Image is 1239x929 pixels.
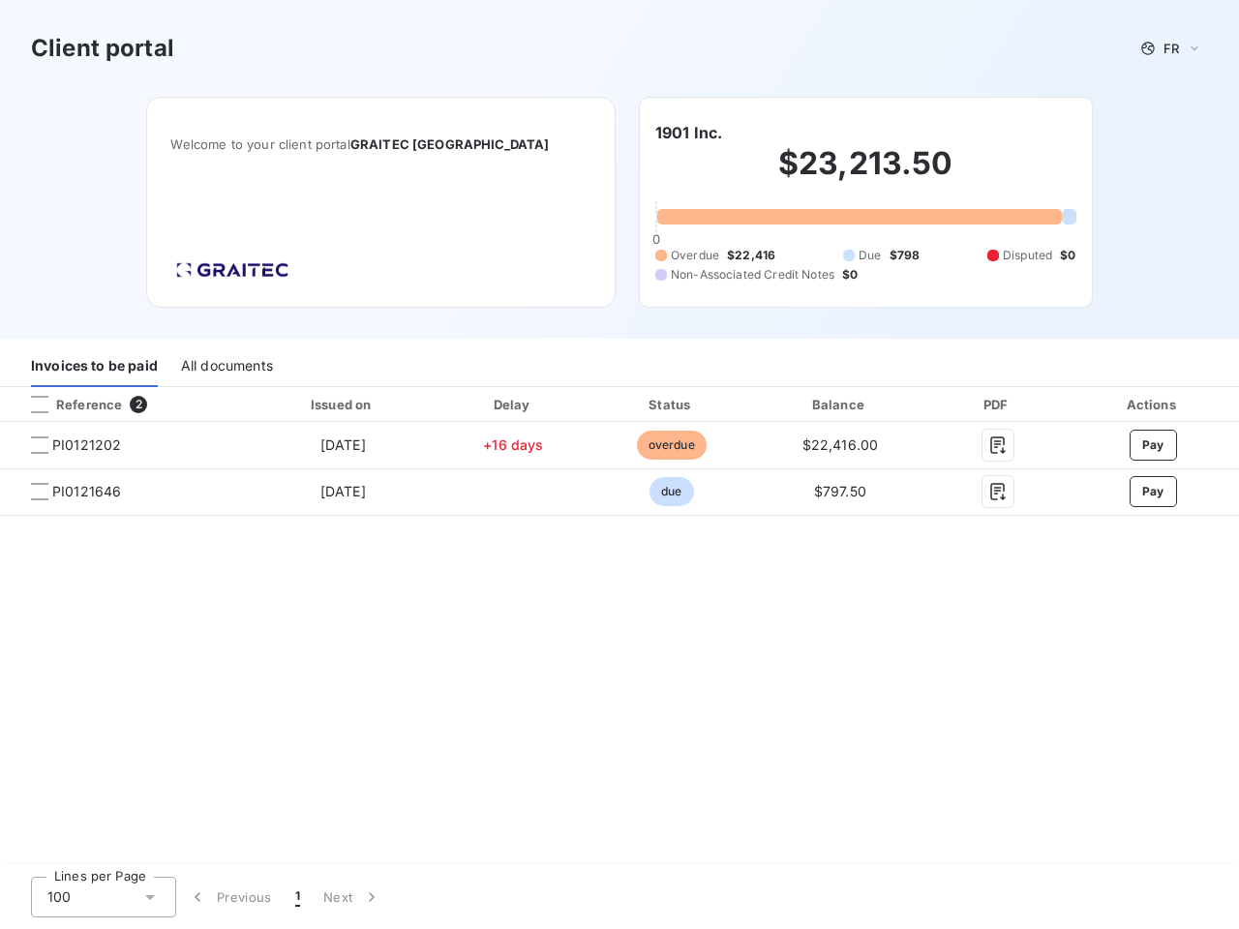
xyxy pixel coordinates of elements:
[890,247,921,264] span: $798
[439,395,587,414] div: Delay
[52,482,121,501] span: PI0121646
[671,247,719,264] span: Overdue
[650,477,693,506] span: due
[671,266,834,284] span: Non-Associated Credit Notes
[655,144,1076,202] h2: $23,213.50
[756,395,923,414] div: Balance
[52,435,121,455] span: PI0121202
[170,136,591,152] span: Welcome to your client portal
[842,266,858,284] span: $0
[1060,247,1075,264] span: $0
[1130,430,1177,461] button: Pay
[1071,395,1235,414] div: Actions
[655,121,722,144] h6: 1901 Inc.
[284,877,312,917] button: 1
[802,436,879,453] span: $22,416.00
[814,483,866,499] span: $797.50
[176,877,284,917] button: Previous
[15,396,122,413] div: Reference
[483,436,543,453] span: +16 days
[594,395,748,414] div: Status
[637,431,707,460] span: overdue
[1130,476,1177,507] button: Pay
[932,395,1064,414] div: PDF
[859,247,881,264] span: Due
[727,247,775,264] span: $22,416
[320,436,366,453] span: [DATE]
[350,136,550,152] span: GRAITEC [GEOGRAPHIC_DATA]
[295,887,300,907] span: 1
[130,396,147,413] span: 2
[170,256,294,284] img: Company logo
[320,483,366,499] span: [DATE]
[31,346,158,387] div: Invoices to be paid
[31,31,174,66] h3: Client portal
[47,887,71,907] span: 100
[1163,41,1179,56] span: FR
[254,395,432,414] div: Issued on
[181,346,273,387] div: All documents
[312,877,393,917] button: Next
[652,231,660,247] span: 0
[1003,247,1052,264] span: Disputed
